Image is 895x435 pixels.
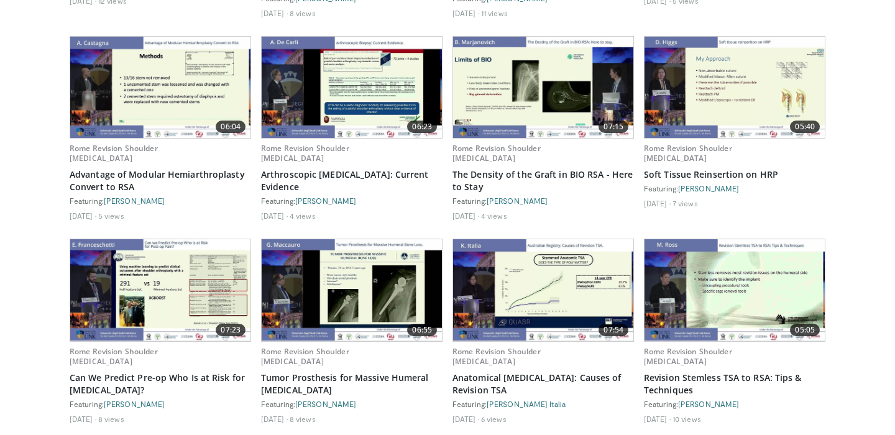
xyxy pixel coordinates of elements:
[261,196,443,206] div: Featuring:
[645,37,825,138] img: 4999f392-7772-4411-ad87-64dda849e15a.620x360_q85_upscale.jpg
[216,324,246,336] span: 07:23
[481,8,508,18] li: 11 views
[261,414,288,424] li: [DATE]
[70,346,158,367] a: Rome Revision Shoulder [MEDICAL_DATA]
[678,184,739,193] a: [PERSON_NAME]
[453,37,633,138] a: 07:15
[70,372,251,396] a: Can We Predict Pre-op Who Is at Risk for [MEDICAL_DATA]?
[70,399,251,409] div: Featuring:
[678,400,739,408] a: [PERSON_NAME]
[216,121,246,133] span: 06:04
[262,239,442,341] img: 5c41962c-3200-42e3-a676-abf420ae86a7.620x360_q85_upscale.jpg
[452,168,634,193] a: The Density of the Graft in BIO RSA - Here to Stay
[98,211,124,221] li: 5 views
[672,414,701,424] li: 10 views
[261,399,443,409] div: Featuring:
[790,324,820,336] span: 05:05
[70,211,96,221] li: [DATE]
[261,372,443,396] a: Tumor Prosthesis for Massive Humeral [MEDICAL_DATA]
[644,346,732,367] a: Rome Revision Shoulder [MEDICAL_DATA]
[452,346,541,367] a: Rome Revision Shoulder [MEDICAL_DATA]
[290,414,316,424] li: 8 views
[104,196,165,205] a: [PERSON_NAME]
[644,183,825,193] div: Featuring:
[452,414,479,424] li: [DATE]
[70,414,96,424] li: [DATE]
[452,372,634,396] a: Anatomical [MEDICAL_DATA]: Causes of Revision TSA
[104,400,165,408] a: [PERSON_NAME]
[261,8,288,18] li: [DATE]
[453,239,633,341] img: 277e79ff-77a8-43e6-a98a-8f05efd41253.620x360_q85_upscale.jpg
[290,211,316,221] li: 4 views
[644,372,825,396] a: Revision Stemless TSA to RSA: Tips & Techniques
[98,414,124,424] li: 8 views
[70,239,250,341] img: caeddfbb-0eb2-40a1-aa2b-388e15122b35.620x360_q85_upscale.jpg
[295,400,356,408] a: [PERSON_NAME]
[261,211,288,221] li: [DATE]
[261,143,349,163] a: Rome Revision Shoulder [MEDICAL_DATA]
[407,324,437,336] span: 06:55
[262,239,442,341] a: 06:55
[453,239,633,341] a: 07:54
[644,399,825,409] div: Featuring:
[790,121,820,133] span: 05:40
[672,198,698,208] li: 7 views
[644,414,671,424] li: [DATE]
[452,143,541,163] a: Rome Revision Shoulder [MEDICAL_DATA]
[644,143,732,163] a: Rome Revision Shoulder [MEDICAL_DATA]
[453,37,633,138] img: 1aa420ed-6f9d-418a-944a-fbdd8477f026.620x360_q85_upscale.jpg
[645,37,825,138] a: 05:40
[452,196,634,206] div: Featuring:
[599,324,628,336] span: 07:54
[70,239,250,341] a: 07:23
[452,211,479,221] li: [DATE]
[262,37,442,138] a: 06:23
[644,168,825,181] a: Soft Tissue Reinsertion on HRP
[452,8,479,18] li: [DATE]
[487,196,548,205] a: [PERSON_NAME]
[290,8,316,18] li: 8 views
[70,143,158,163] a: Rome Revision Shoulder [MEDICAL_DATA]
[407,121,437,133] span: 06:23
[262,37,442,138] img: 3deab853-dcc1-4ae0-ab88-e71b67f6e2fd.620x360_q85_upscale.jpg
[481,211,507,221] li: 4 views
[644,198,671,208] li: [DATE]
[261,346,349,367] a: Rome Revision Shoulder [MEDICAL_DATA]
[295,196,356,205] a: [PERSON_NAME]
[645,239,825,341] img: 73f8a616-8d02-41e2-b5cf-429f305e946f.620x360_q85_upscale.jpg
[487,400,566,408] a: [PERSON_NAME] Italia
[70,37,250,138] a: 06:04
[452,399,634,409] div: Featuring:
[645,239,825,341] a: 05:05
[481,414,507,424] li: 6 views
[70,196,251,206] div: Featuring:
[261,168,443,193] a: Arthroscopic [MEDICAL_DATA]: Current Evidence
[70,168,251,193] a: Advantage of Modular Hemiarthroplasty Convert to RSA
[70,37,250,138] img: 4c3f9f2e-52a9-4e8b-b2fd-29c7b365ba86.620x360_q85_upscale.jpg
[599,121,628,133] span: 07:15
